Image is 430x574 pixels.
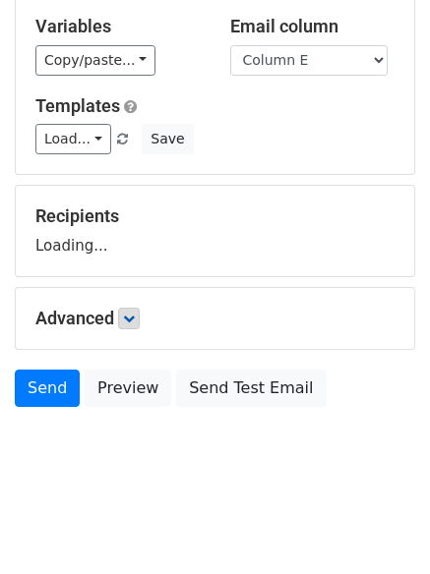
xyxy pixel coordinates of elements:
[176,370,326,407] a: Send Test Email
[230,16,396,37] h5: Email column
[35,124,111,154] a: Load...
[35,16,201,37] h5: Variables
[35,205,395,257] div: Loading...
[35,308,395,329] h5: Advanced
[85,370,171,407] a: Preview
[142,124,193,154] button: Save
[35,45,155,76] a: Copy/paste...
[15,370,80,407] a: Send
[35,95,120,116] a: Templates
[35,205,395,227] h5: Recipients
[332,480,430,574] iframe: Chat Widget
